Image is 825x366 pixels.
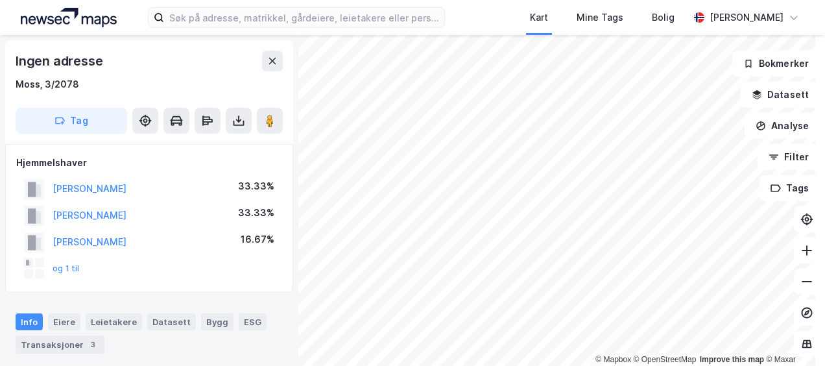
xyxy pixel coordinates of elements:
div: Mine Tags [577,10,623,25]
div: 33.33% [238,178,274,194]
div: 3 [86,338,99,351]
div: Moss, 3/2078 [16,77,79,92]
input: Søk på adresse, matrikkel, gårdeiere, leietakere eller personer [164,8,444,27]
div: Leietakere [86,313,142,330]
div: Transaksjoner [16,335,104,354]
a: Mapbox [595,355,631,364]
div: ESG [239,313,267,330]
button: Datasett [741,82,820,108]
div: Eiere [48,313,80,330]
div: 16.67% [241,232,274,247]
div: Datasett [147,313,196,330]
button: Tag [16,108,127,134]
div: Ingen adresse [16,51,105,71]
button: Filter [758,144,820,170]
div: Info [16,313,43,330]
img: logo.a4113a55bc3d86da70a041830d287a7e.svg [21,8,117,27]
a: OpenStreetMap [634,355,697,364]
div: Hjemmelshaver [16,155,282,171]
div: Kart [530,10,548,25]
div: [PERSON_NAME] [710,10,783,25]
iframe: Chat Widget [760,304,825,366]
div: 33.33% [238,205,274,221]
button: Analyse [745,113,820,139]
div: Bolig [652,10,675,25]
button: Tags [759,175,820,201]
a: Improve this map [700,355,764,364]
div: Bygg [201,313,233,330]
div: Kontrollprogram for chat [760,304,825,366]
button: Bokmerker [732,51,820,77]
